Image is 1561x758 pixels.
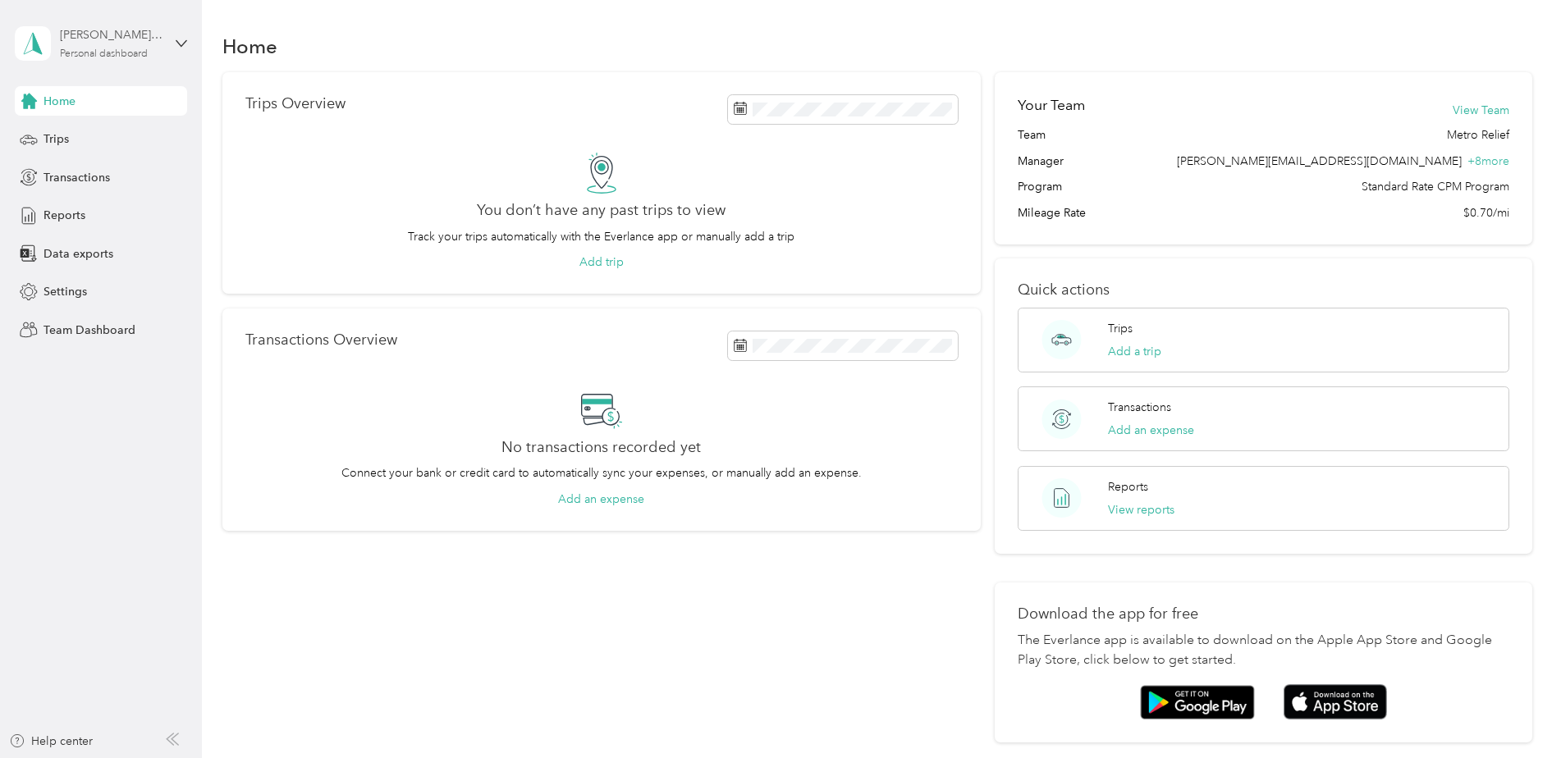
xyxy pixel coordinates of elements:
span: Data exports [43,245,113,263]
h2: No transactions recorded yet [501,439,701,456]
span: Metro Relief [1447,126,1509,144]
span: Home [43,93,76,110]
span: Transactions [43,169,110,186]
div: [PERSON_NAME][EMAIL_ADDRESS][DOMAIN_NAME] [60,26,163,43]
span: Mileage Rate [1018,204,1086,221]
h2: Your Team [1018,95,1085,116]
button: Add an expense [558,491,644,508]
p: Trips [1108,320,1133,337]
button: Help center [9,733,93,750]
span: Standard Rate CPM Program [1362,178,1509,195]
span: Settings [43,283,87,300]
span: Team [1018,126,1046,144]
h1: Home [222,38,277,55]
h2: You don’t have any past trips to view [477,202,726,219]
p: Track your trips automatically with the Everlance app or manually add a trip [408,228,794,245]
span: Manager [1018,153,1064,170]
span: + 8 more [1467,154,1509,168]
p: Transactions Overview [245,331,397,349]
button: View Team [1453,102,1509,119]
iframe: Everlance-gr Chat Button Frame [1469,666,1561,758]
p: Download the app for free [1018,605,1509,623]
button: Add a trip [1108,343,1161,360]
div: Personal dashboard [60,49,148,59]
button: Add an expense [1108,422,1194,439]
span: Trips [43,130,69,148]
p: Transactions [1108,399,1171,416]
p: Connect your bank or credit card to automatically sync your expenses, or manually add an expense. [341,464,862,482]
p: Quick actions [1018,281,1509,299]
span: Reports [43,207,85,224]
span: Program [1018,178,1062,195]
span: [PERSON_NAME][EMAIL_ADDRESS][DOMAIN_NAME] [1177,154,1462,168]
img: Google play [1140,685,1255,719]
button: View reports [1108,501,1174,518]
span: $0.70/mi [1463,204,1509,221]
span: Team Dashboard [43,322,135,339]
button: Add trip [579,253,624,271]
p: Reports [1108,478,1148,495]
img: App store [1284,684,1387,719]
p: Trips Overview [245,95,346,112]
p: The Everlance app is available to download on the Apple App Store and Google Play Store, click be... [1018,631,1509,670]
